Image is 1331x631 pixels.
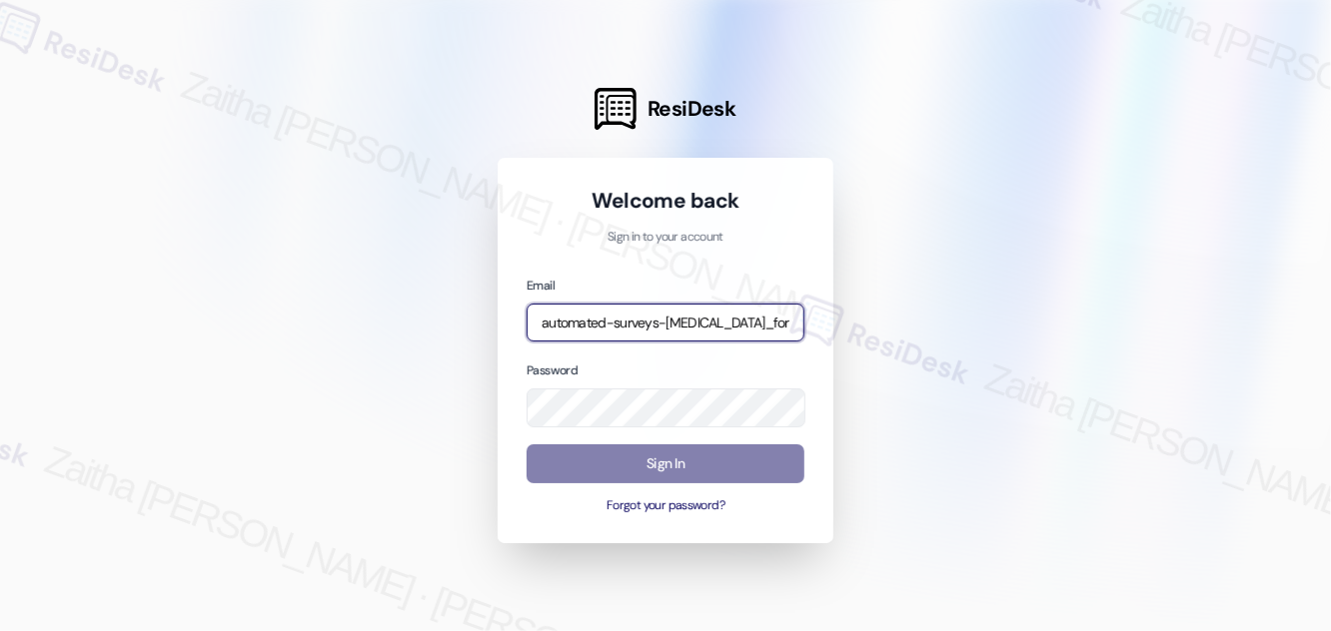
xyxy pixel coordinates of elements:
p: Sign in to your account [527,229,804,247]
button: Sign In [527,444,804,483]
label: Password [527,362,578,378]
h1: Welcome back [527,187,804,215]
label: Email [527,278,555,294]
img: ResiDesk Logo [595,88,637,130]
input: name@example.com [527,304,804,342]
span: ResiDesk [648,95,736,123]
button: Forgot your password? [527,497,804,515]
